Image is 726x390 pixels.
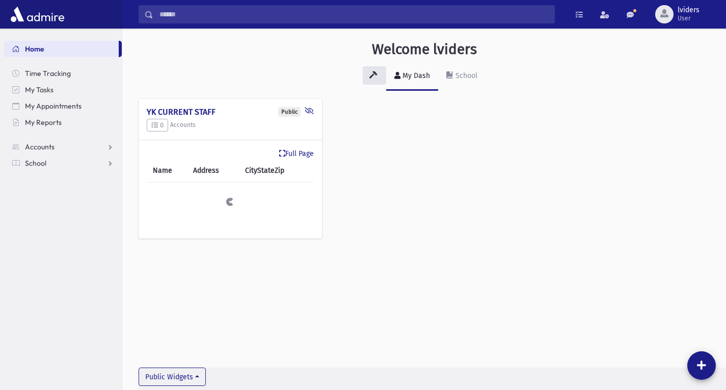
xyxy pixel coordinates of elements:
a: Time Tracking [4,65,122,82]
div: School [453,71,477,80]
a: My Dash [386,62,438,91]
div: My Dash [400,71,430,80]
span: User [678,14,700,22]
a: School [4,155,122,171]
h3: Welcome lviders [372,41,477,58]
th: Name [147,159,187,183]
input: Search [153,5,554,23]
button: Public Widgets [139,368,206,386]
button: 0 [147,119,168,132]
a: Accounts [4,139,122,155]
h5: Accounts [147,119,314,132]
a: My Reports [4,114,122,131]
span: Time Tracking [25,69,71,78]
span: School [25,159,46,168]
div: Public [278,107,301,117]
span: My Reports [25,118,62,127]
th: Address [187,159,239,183]
a: Full Page [279,148,314,159]
span: Home [25,44,44,54]
h4: YK CURRENT STAFF [147,107,314,117]
img: AdmirePro [8,4,67,24]
a: School [438,62,486,91]
a: Home [4,41,119,57]
span: lviders [678,6,700,14]
span: My Appointments [25,101,82,111]
th: CityStateZip [239,159,314,183]
span: Accounts [25,142,55,151]
a: My Appointments [4,98,122,114]
span: 0 [151,121,164,129]
a: My Tasks [4,82,122,98]
span: My Tasks [25,85,53,94]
